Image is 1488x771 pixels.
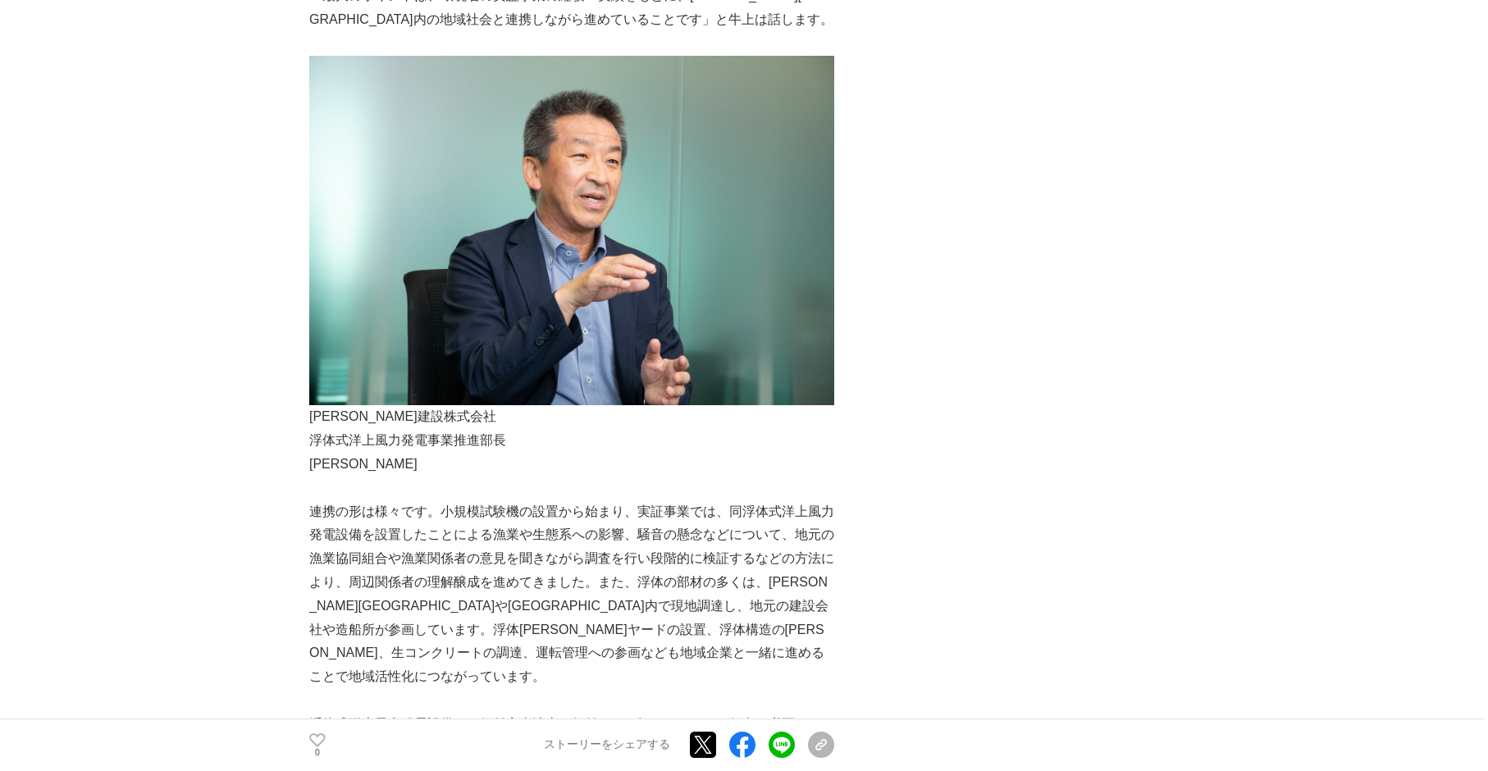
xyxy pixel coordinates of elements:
p: ストーリーをシェアする [544,738,670,753]
p: 0 [309,749,326,757]
p: [PERSON_NAME] [309,453,834,477]
img: thumbnail_146c4060-8d18-11f0-82a5-1738df6a9f63.jpg [309,56,834,406]
p: 浮体式洋上風力発電事業推進部長 [309,429,834,453]
p: [PERSON_NAME]建設株式会社 [309,405,834,429]
p: 連携の形は様々です。小規模試験機の設置から始まり、実証事業では、同浮体式洋上風力発電設備を設置したことによる漁業や生態系への影響、騒音の懸念などについて、地元の漁業協同組合や漁業関係者の意見を聞... [309,500,834,689]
